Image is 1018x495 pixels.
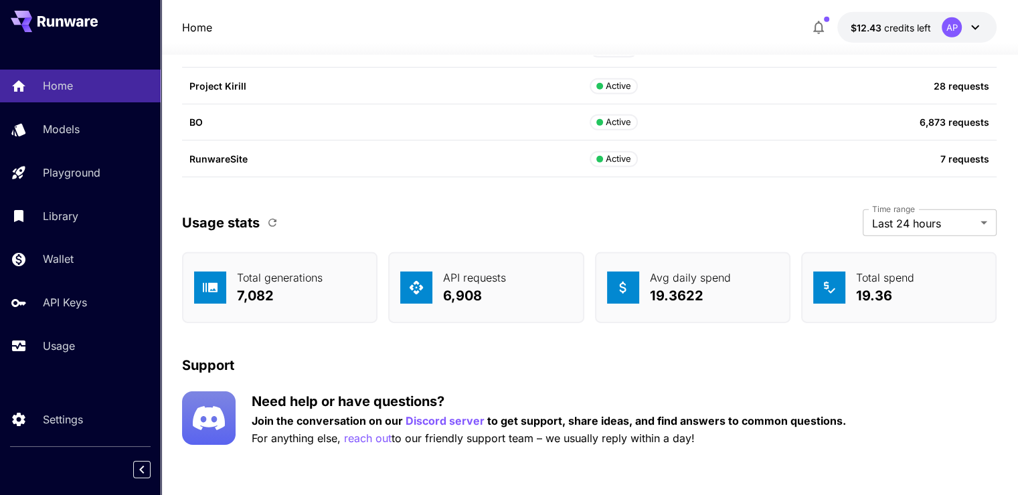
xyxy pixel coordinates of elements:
[884,22,931,33] span: credits left
[344,430,392,447] button: reach out
[749,152,989,166] p: 7 requests
[143,458,161,482] div: Collapse sidebar
[749,115,989,129] p: 6,873 requests
[749,79,989,93] p: 28 requests
[182,355,234,375] p: Support
[182,213,260,233] p: Usage stats
[43,121,80,137] p: Models
[851,22,884,33] span: $12.43
[182,19,212,35] a: Home
[43,338,75,354] p: Usage
[837,12,997,43] button: $12.43013AP
[182,19,212,35] nav: breadcrumb
[942,17,962,37] div: AP
[856,286,914,306] p: 19.36
[43,251,74,267] p: Wallet
[872,215,975,231] span: Last 24 hours
[596,116,632,129] div: Active
[596,153,632,166] div: Active
[237,286,323,306] p: 7,082
[43,208,78,224] p: Library
[851,21,931,35] div: $12.43013
[43,294,87,310] p: API Keys
[43,411,83,427] p: Settings
[650,270,731,286] p: Avg daily spend
[443,286,506,306] p: 6,908
[189,152,589,166] p: RunwareSite
[856,270,914,286] p: Total spend
[443,270,506,286] p: API requests
[596,80,632,93] div: Active
[406,413,485,429] button: Discord server
[252,413,846,429] p: Join the conversation on our to get support, share ideas, and find answers to common questions.
[133,461,151,478] button: Collapse sidebar
[252,391,846,411] p: Need help or have questions?
[237,270,323,286] p: Total generations
[872,203,915,215] label: Time range
[252,430,846,447] p: For anything else, to our friendly support team – we usually reply within a day!
[189,115,589,129] p: BO
[650,286,731,306] p: 19.3622
[189,79,589,93] p: Project Kirill
[43,78,73,94] p: Home
[43,165,100,181] p: Playground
